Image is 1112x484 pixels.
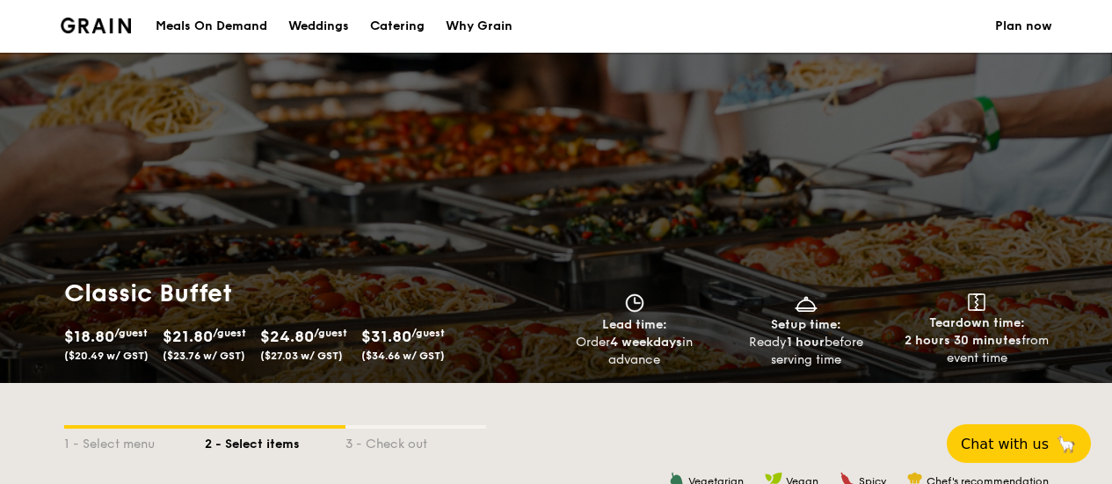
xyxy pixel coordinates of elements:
[787,335,825,350] strong: 1 hour
[947,424,1091,463] button: Chat with us🦙
[260,350,343,362] span: ($27.03 w/ GST)
[361,327,411,346] span: $31.80
[411,327,445,339] span: /guest
[898,332,1056,367] div: from event time
[602,317,667,332] span: Lead time:
[968,293,985,311] img: icon-teardown.65201eee.svg
[213,327,246,339] span: /guest
[345,429,486,453] div: 3 - Check out
[61,18,132,33] img: Grain
[114,327,148,339] span: /guest
[163,350,245,362] span: ($23.76 w/ GST)
[205,429,345,453] div: 2 - Select items
[61,18,132,33] a: Logotype
[64,429,205,453] div: 1 - Select menu
[163,327,213,346] span: $21.80
[905,333,1021,348] strong: 2 hours 30 minutes
[771,317,841,332] span: Setup time:
[961,436,1049,452] span: Chat with us
[361,350,445,362] span: ($34.66 w/ GST)
[610,335,682,350] strong: 4 weekdays
[64,350,149,362] span: ($20.49 w/ GST)
[64,327,114,346] span: $18.80
[556,334,714,369] div: Order in advance
[727,334,884,369] div: Ready before serving time
[929,315,1025,330] span: Teardown time:
[1056,434,1077,454] span: 🦙
[793,293,819,313] img: icon-dish.430c3a2e.svg
[621,293,648,313] img: icon-clock.2db775ea.svg
[314,327,347,339] span: /guest
[64,278,549,309] h1: Classic Buffet
[260,327,314,346] span: $24.80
